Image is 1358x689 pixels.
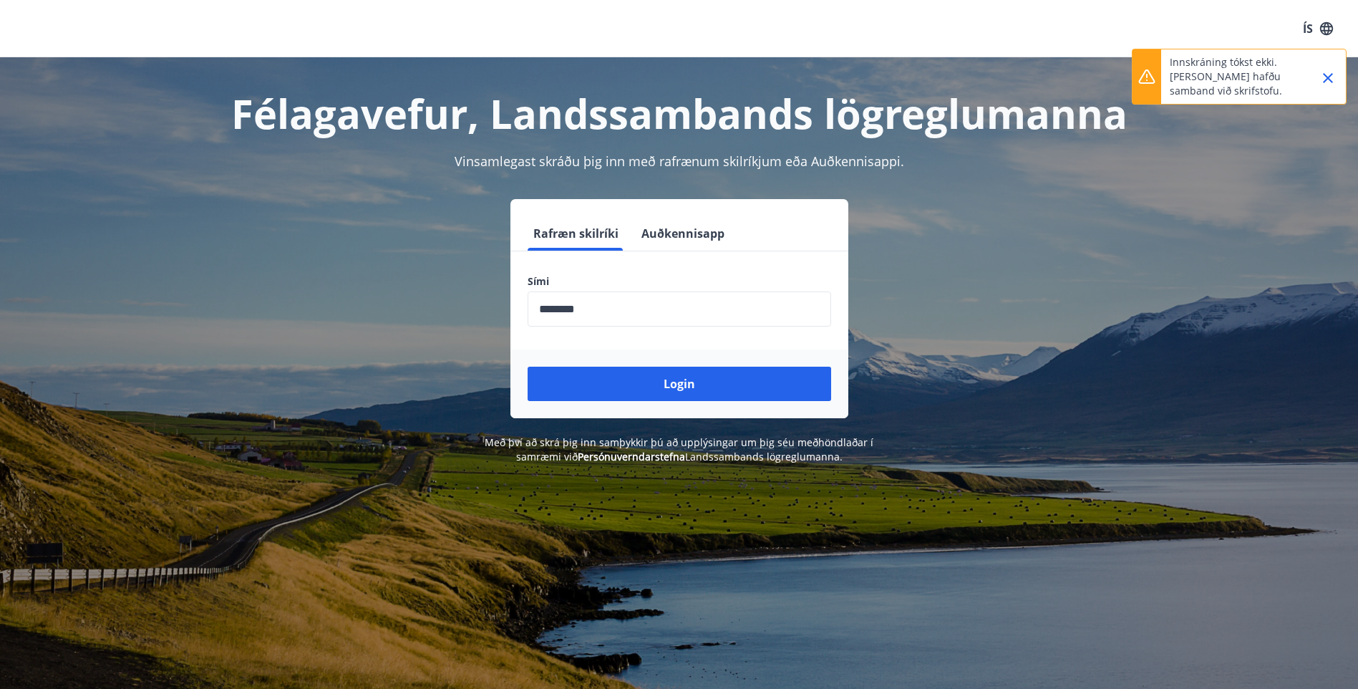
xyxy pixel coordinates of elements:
label: Sími [528,274,831,289]
span: Með því að skrá þig inn samþykkir þú að upplýsingar um þig séu meðhöndlaðar í samræmi við Landssa... [485,435,873,463]
button: Login [528,367,831,401]
button: ÍS [1295,16,1341,42]
button: Auðkennisapp [636,216,730,251]
span: Vinsamlegast skráðu þig inn með rafrænum skilríkjum eða Auðkennisappi. [455,153,904,170]
h1: Félagavefur, Landssambands lögreglumanna [181,86,1178,140]
button: Close [1316,66,1340,90]
a: Persónuverndarstefna [578,450,685,463]
p: Innskráning tókst ekki. [PERSON_NAME] hafðu samband við skrifstofu. [1170,55,1296,98]
button: Rafræn skilríki [528,216,624,251]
